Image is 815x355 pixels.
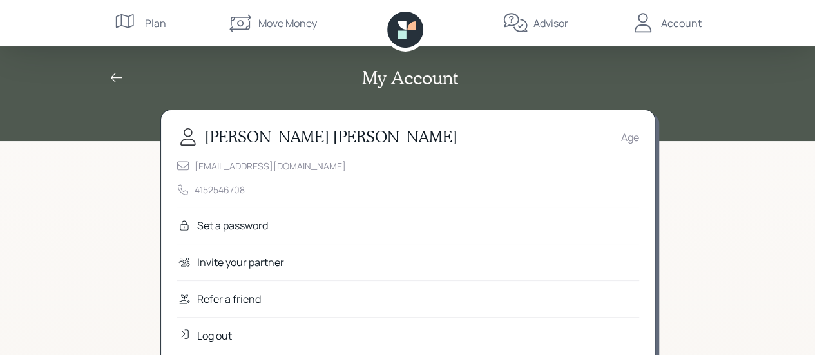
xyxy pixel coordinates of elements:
[661,15,702,31] div: Account
[197,328,232,343] div: Log out
[197,218,268,233] div: Set a password
[197,254,284,270] div: Invite your partner
[195,183,245,197] div: 4152546708
[362,67,458,89] h2: My Account
[205,128,457,146] h3: [PERSON_NAME] [PERSON_NAME]
[621,130,639,145] div: Age
[258,15,317,31] div: Move Money
[197,291,261,307] div: Refer a friend
[145,15,166,31] div: Plan
[195,159,346,173] div: [EMAIL_ADDRESS][DOMAIN_NAME]
[533,15,568,31] div: Advisor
